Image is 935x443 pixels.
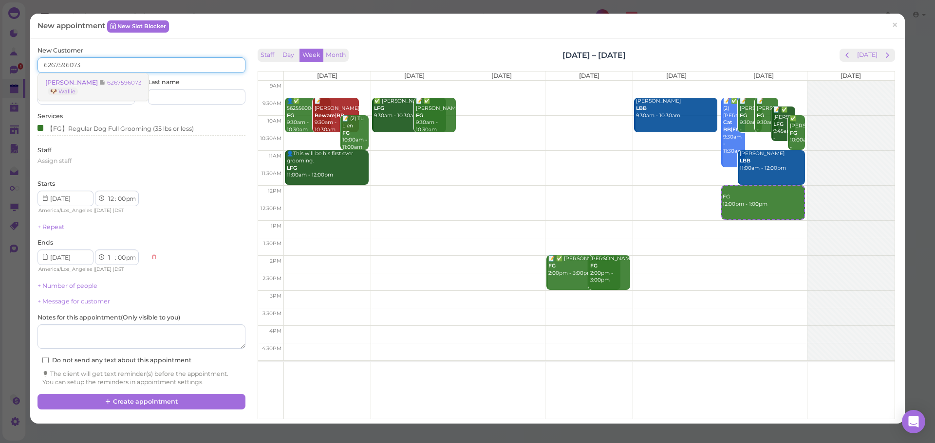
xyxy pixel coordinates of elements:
span: [DATE] [317,72,337,79]
span: [DATE] [95,266,112,272]
span: [DATE] [666,72,687,79]
a: 🐶 Wallie [48,88,78,95]
div: 📝 (2) Tu Lien 10:00am - 11:00am [342,115,368,151]
div: 📝 ✅ (2) [PERSON_NAME] 9:30am - 11:30am [723,98,745,155]
span: 12pm [268,188,281,194]
span: × [892,18,898,32]
span: 11am [269,153,281,159]
span: 12:30pm [261,205,281,212]
label: Last name [148,78,180,87]
span: 9:30am [262,100,281,106]
label: Starts [37,179,55,188]
b: FG [548,263,556,269]
b: LFG [773,121,784,127]
b: FG [790,130,797,136]
div: 📝 ✅ [PERSON_NAME] 9:45am - 10:45am [773,106,795,149]
span: 3:30pm [262,310,281,317]
div: 📝 [PERSON_NAME] 9:30am - 10:30am [756,98,779,141]
span: [PERSON_NAME] [45,79,99,86]
a: New Slot Blocker [107,20,169,32]
div: 📝 [PERSON_NAME] 9:30am - 10:30am [314,98,358,133]
div: [PERSON_NAME] 9:30am - 10:30am [636,98,718,119]
div: 📝 ✅ [PERSON_NAME] 2:00pm - 3:00pm [548,255,620,277]
span: [DATE] [95,207,112,213]
div: 👤✅ 5625560045 9:30am - 10:30am [286,98,331,133]
b: FG [590,263,598,269]
b: FG [416,112,423,119]
b: FG [342,130,350,136]
span: New appointment [37,21,107,30]
label: Ends [37,238,53,247]
button: prev [840,49,855,62]
label: New Customer [37,46,83,55]
div: ✅ [PERSON_NAME] 9:30am - 10:30am [374,98,446,119]
b: LBB [740,158,750,164]
b: FG [757,112,764,119]
div: Open Intercom Messenger [902,410,925,433]
b: LFG [287,165,297,171]
b: Beware|BB [315,112,344,119]
button: [DATE] [854,49,880,62]
span: 2pm [270,258,281,264]
span: Assign staff [37,157,72,164]
span: DST [114,207,124,213]
span: America/Los_Angeles [38,266,92,272]
span: 4pm [269,328,281,334]
a: + Number of people [37,282,97,289]
div: 📝 [PERSON_NAME] 9:30am - 10:30am [739,98,762,141]
label: Staff [37,146,51,155]
span: 10:30am [260,135,281,142]
button: Create appointment [37,394,245,409]
div: 📝 ✅ [PERSON_NAME] 9:30am - 10:30am [415,98,456,133]
span: 9am [270,83,281,89]
div: [PERSON_NAME] 2:00pm - 3:00pm [590,255,630,284]
span: Note [99,79,107,86]
span: [DATE] [404,72,425,79]
label: Services [37,112,63,121]
span: [DATE] [579,72,599,79]
b: LBB [636,105,647,111]
button: Month [323,49,349,62]
a: + Repeat [37,223,64,230]
b: Cat BB|FG [723,119,740,133]
span: 1pm [271,223,281,229]
div: FG 12:00pm - 1:00pm [722,186,804,208]
span: 11:30am [262,170,281,177]
input: Do not send any text about this appointment [42,357,49,363]
small: 6267596073 [107,79,141,86]
b: LFG [374,105,384,111]
span: [DATE] [841,72,861,79]
button: Day [277,49,300,62]
a: + Message for customer [37,298,110,305]
span: [DATE] [491,72,512,79]
input: Search by name or phone [37,57,245,73]
label: Do not send any text about this appointment [42,356,191,365]
span: America/Los_Angeles [38,207,92,213]
span: DST [114,266,124,272]
div: ✅ [PERSON_NAME] 10:00am - 11:00am [789,115,804,158]
span: 1:30pm [263,240,281,247]
div: 【FG】Regular Dog Full Grooming (35 lbs or less) [37,123,194,133]
b: FG [287,112,294,119]
div: The client will get text reminder(s) before the appointment. You can setup the reminders in appoi... [42,370,240,387]
button: Staff [258,49,277,62]
h2: [DATE] – [DATE] [562,50,626,61]
span: 4:30pm [262,345,281,352]
span: 3pm [270,293,281,299]
div: | | [37,206,146,215]
button: next [880,49,895,62]
div: 👤This will be his first ever grooming. 11:00am - 12:00pm [286,150,369,179]
button: Week [299,49,323,62]
label: Notes for this appointment ( Only visible to you ) [37,313,180,322]
div: [PERSON_NAME] 11:00am - 12:00pm [739,150,804,172]
span: 2:30pm [262,275,281,282]
b: FG [740,112,747,119]
div: | | [37,265,146,274]
span: 10am [267,118,281,124]
span: [DATE] [753,72,774,79]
